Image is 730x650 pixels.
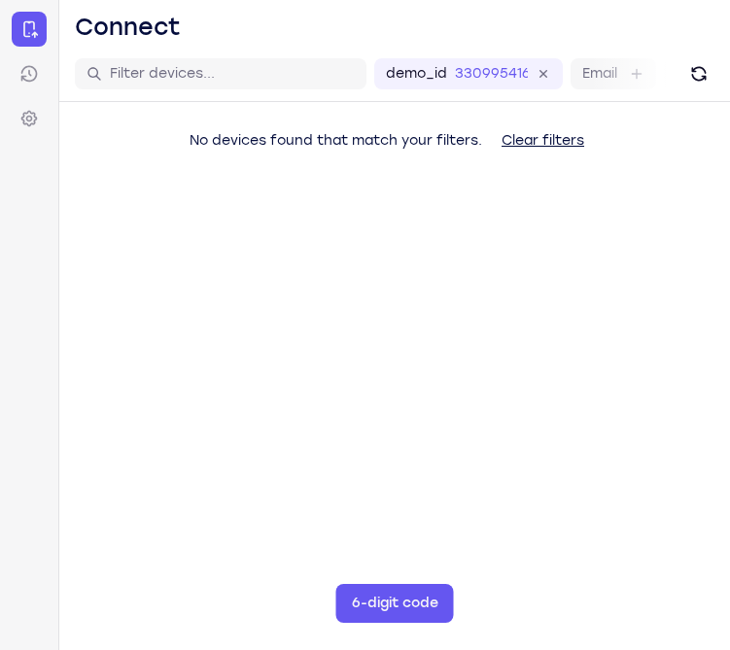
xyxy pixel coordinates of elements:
a: Connect [12,12,47,47]
button: Refresh [683,58,714,89]
a: Sessions [12,56,47,91]
label: demo_id [386,64,447,84]
a: Settings [12,101,47,136]
span: No devices found that match your filters. [190,132,482,149]
label: Email [582,64,617,84]
button: Clear filters [486,121,600,160]
input: Filter devices... [110,64,355,84]
h1: Connect [75,12,181,43]
button: 6-digit code [336,584,454,623]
